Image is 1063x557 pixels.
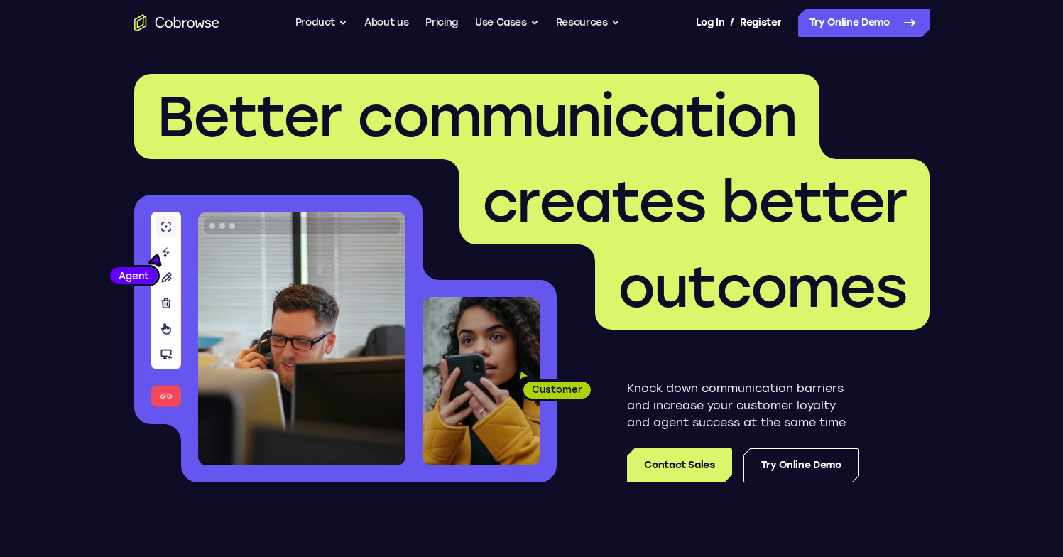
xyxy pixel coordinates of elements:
img: A customer support agent talking on the phone [198,212,405,465]
span: / [730,14,734,31]
a: Try Online Demo [743,448,859,482]
span: Better communication [157,82,797,151]
a: Try Online Demo [798,9,930,37]
button: Product [295,9,348,37]
span: outcomes [618,253,907,321]
a: Register [740,9,781,37]
a: Go to the home page [134,14,219,31]
button: Resources [556,9,620,37]
img: A customer holding their phone [423,297,540,465]
p: Knock down communication barriers and increase your customer loyalty and agent success at the sam... [627,380,859,431]
a: Pricing [425,9,458,37]
a: Log In [696,9,724,37]
a: About us [364,9,408,37]
a: Contact Sales [627,448,731,482]
span: creates better [482,168,907,236]
button: Use Cases [475,9,539,37]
